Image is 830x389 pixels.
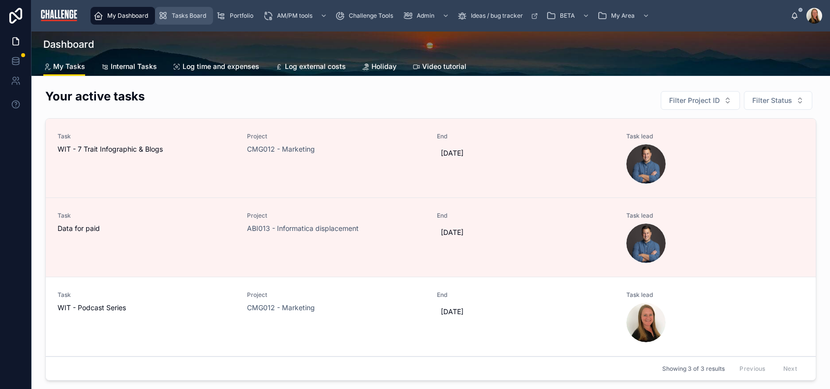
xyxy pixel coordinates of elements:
span: [DATE] [441,227,611,237]
span: AM/PM tools [277,12,312,20]
span: Filter Project ID [669,96,720,105]
span: Data for paid [58,224,235,233]
button: Select Button [744,91,812,110]
span: Task [58,212,235,220]
a: Log external costs [275,58,346,77]
a: CMG012 - Marketing [247,303,315,313]
span: Log external costs [285,62,346,71]
a: My Area [594,7,654,25]
span: BETA [560,12,575,20]
a: TaskWIT - 7 Trait Infographic & BlogsProjectCMG012 - MarketingEnd[DATE]Task lead [46,119,816,198]
a: Challenge Tools [332,7,400,25]
a: Tasks Board [155,7,213,25]
span: Video tutorial [422,62,466,71]
a: Admin [400,7,454,25]
a: Video tutorial [412,58,466,77]
a: TaskData for paidProjectABI013 - Informatica displacementEnd[DATE]Task lead [46,198,816,277]
span: My Area [611,12,635,20]
span: WIT - Podcast Series [58,303,235,313]
span: Ideas / bug tracker [471,12,523,20]
span: Internal Tasks [111,62,157,71]
a: Ideas / bug tracker [454,7,543,25]
span: Task lead [626,132,804,140]
a: Holiday [362,58,397,77]
span: [DATE] [441,148,611,158]
h2: Your active tasks [45,88,145,104]
span: [DATE] [441,307,611,317]
span: Project [247,132,425,140]
span: Challenge Tools [349,12,393,20]
a: AM/PM tools [260,7,332,25]
span: Admin [417,12,434,20]
button: Select Button [661,91,740,110]
a: Log time and expenses [173,58,259,77]
span: End [437,132,615,140]
a: Portfolio [213,7,260,25]
span: End [437,291,615,299]
a: My Tasks [43,58,85,76]
span: Task [58,132,235,140]
span: End [437,212,615,220]
span: WIT - 7 Trait Infographic & Blogs [58,144,235,154]
span: My Dashboard [107,12,148,20]
div: scrollable content [87,5,791,27]
a: ABI013 - Informatica displacement [247,224,359,233]
span: Holiday [371,62,397,71]
span: Showing 3 of 3 results [662,365,725,373]
h1: Dashboard [43,37,94,51]
a: BETA [543,7,594,25]
span: Log time and expenses [183,62,259,71]
span: Task lead [626,212,804,220]
span: Project [247,291,425,299]
a: CMG012 - Marketing [247,144,315,154]
span: Tasks Board [172,12,206,20]
a: My Dashboard [91,7,155,25]
span: Task lead [626,291,804,299]
a: Internal Tasks [101,58,157,77]
span: Task [58,291,235,299]
a: TaskWIT - Podcast SeriesProjectCMG012 - MarketingEnd[DATE]Task lead [46,277,816,357]
img: App logo [39,8,79,24]
span: Filter Status [752,96,792,105]
span: My Tasks [53,62,85,71]
span: Project [247,212,425,220]
span: Portfolio [230,12,253,20]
